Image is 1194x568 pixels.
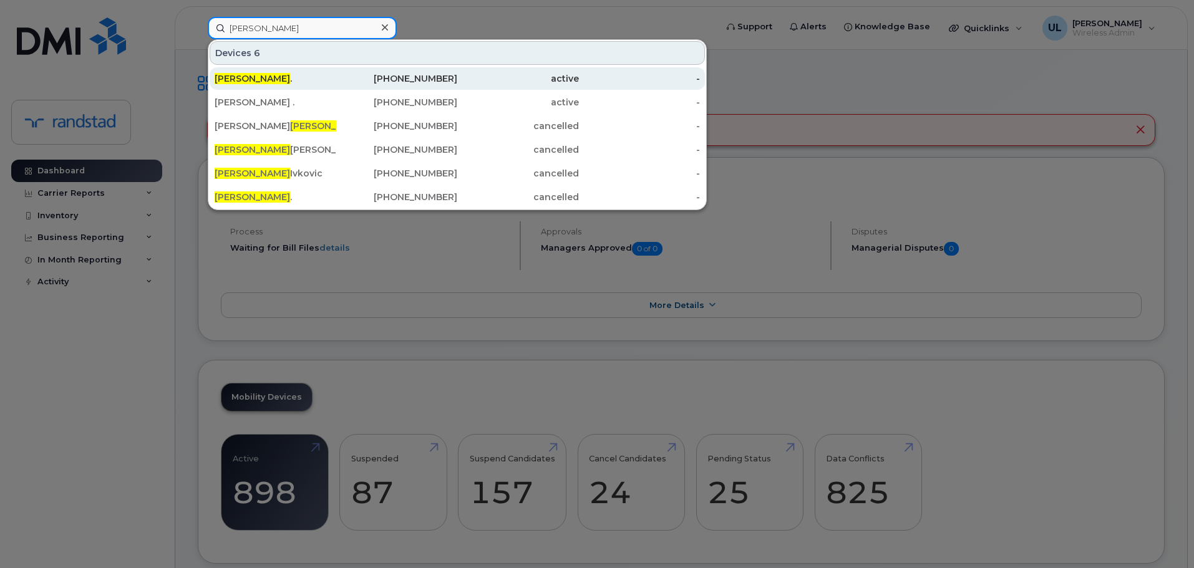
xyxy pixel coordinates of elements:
[215,120,336,132] div: [PERSON_NAME]
[210,41,705,65] div: Devices
[457,72,579,85] div: active
[457,120,579,132] div: cancelled
[579,191,701,203] div: -
[210,138,705,161] a: [PERSON_NAME][PERSON_NAME][PHONE_NUMBER]cancelled-
[215,96,336,108] div: [PERSON_NAME] .
[336,72,458,85] div: [PHONE_NUMBER]
[215,144,290,155] span: [PERSON_NAME]
[215,72,336,85] div: .
[457,191,579,203] div: cancelled
[210,91,705,113] a: [PERSON_NAME] .[PHONE_NUMBER]active-
[215,191,290,203] span: [PERSON_NAME]
[579,143,701,156] div: -
[210,67,705,90] a: [PERSON_NAME].[PHONE_NUMBER]active-
[579,72,701,85] div: -
[210,186,705,208] a: [PERSON_NAME].[PHONE_NUMBER]cancelled-
[215,73,290,84] span: [PERSON_NAME]
[457,143,579,156] div: cancelled
[290,120,366,132] span: [PERSON_NAME]
[336,167,458,180] div: [PHONE_NUMBER]
[215,168,290,179] span: [PERSON_NAME]
[336,120,458,132] div: [PHONE_NUMBER]
[336,191,458,203] div: [PHONE_NUMBER]
[457,96,579,108] div: active
[215,143,336,156] div: [PERSON_NAME]
[210,115,705,137] a: [PERSON_NAME][PERSON_NAME][PHONE_NUMBER]cancelled-
[336,143,458,156] div: [PHONE_NUMBER]
[579,167,701,180] div: -
[579,120,701,132] div: -
[254,47,260,59] span: 6
[215,167,336,180] div: Ivkovic
[210,162,705,185] a: [PERSON_NAME]Ivkovic[PHONE_NUMBER]cancelled-
[457,167,579,180] div: cancelled
[215,191,336,203] div: .
[579,96,701,108] div: -
[336,96,458,108] div: [PHONE_NUMBER]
